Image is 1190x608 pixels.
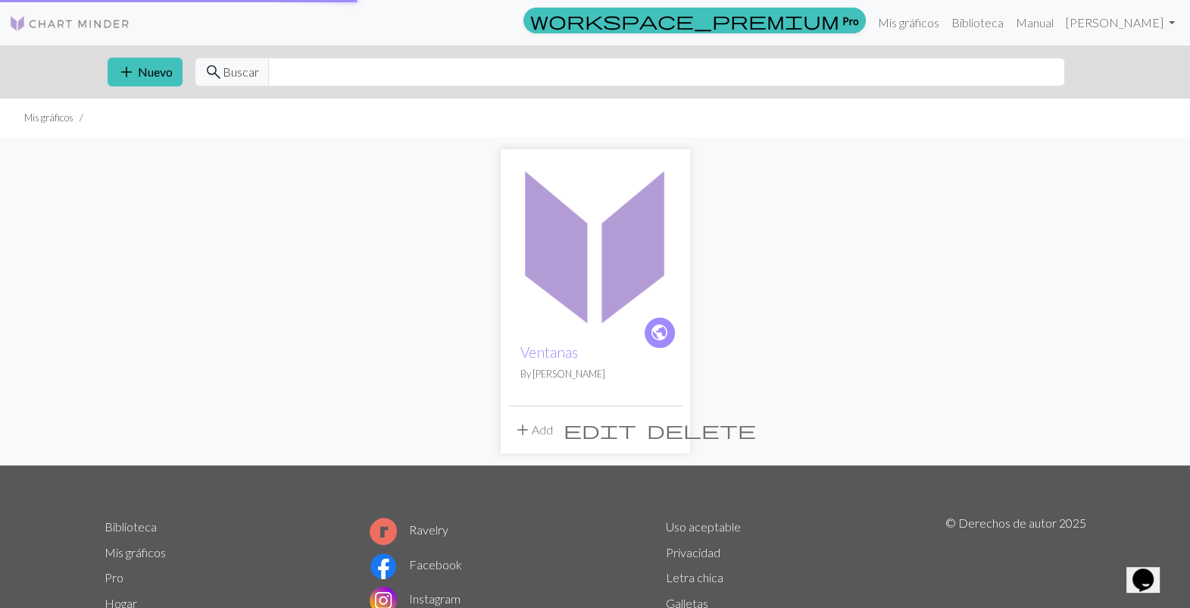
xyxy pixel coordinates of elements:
a: Facebook [370,557,462,572]
button: Delete [642,415,761,444]
a: Ventanas [520,343,578,361]
a: [PERSON_NAME] [1060,8,1181,38]
img: Logotipo de Ravelry [370,518,397,545]
a: Mis gráficos [872,8,945,38]
img: Logotipo de Facebook [370,553,397,580]
font: Add [532,422,553,437]
a: Manual [1010,8,1060,38]
a: Ravelry [370,522,448,537]
a: Mis gráficos [105,545,166,559]
i: public [650,318,669,348]
a: Pro [523,8,866,33]
a: Instagram [370,591,461,606]
span: workspace_premium [530,10,839,31]
span: add [514,419,532,440]
a: Uso aceptable [666,519,741,534]
font: [PERSON_NAME] [1066,15,1163,30]
a: Biblioteca [945,8,1010,38]
li: Mis gráficos [24,111,73,125]
span: search [205,61,223,83]
span: delete [647,419,756,440]
p: By [PERSON_NAME] [520,367,670,381]
span: edit [564,419,636,440]
a: Pro [105,570,123,584]
a: Letra chica [666,570,723,584]
a: Ventanas [508,235,682,249]
img: Ventanas [508,157,682,331]
a: Privacidad [666,545,720,559]
img: Logotipo [9,14,130,33]
a: public [643,316,676,349]
span: add [117,61,136,83]
a: Biblioteca [105,519,157,534]
i: Edit [564,421,636,439]
font: © Derechos de autor 2025 [945,516,1085,530]
button: Nuevo [108,58,183,86]
button: Add [508,415,558,444]
font: Buscar [223,64,259,79]
button: Edit [558,415,642,444]
font: Pro [842,13,859,29]
iframe: chat widget [1126,547,1175,593]
font: Nuevo [138,64,173,79]
span: public [650,321,669,344]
